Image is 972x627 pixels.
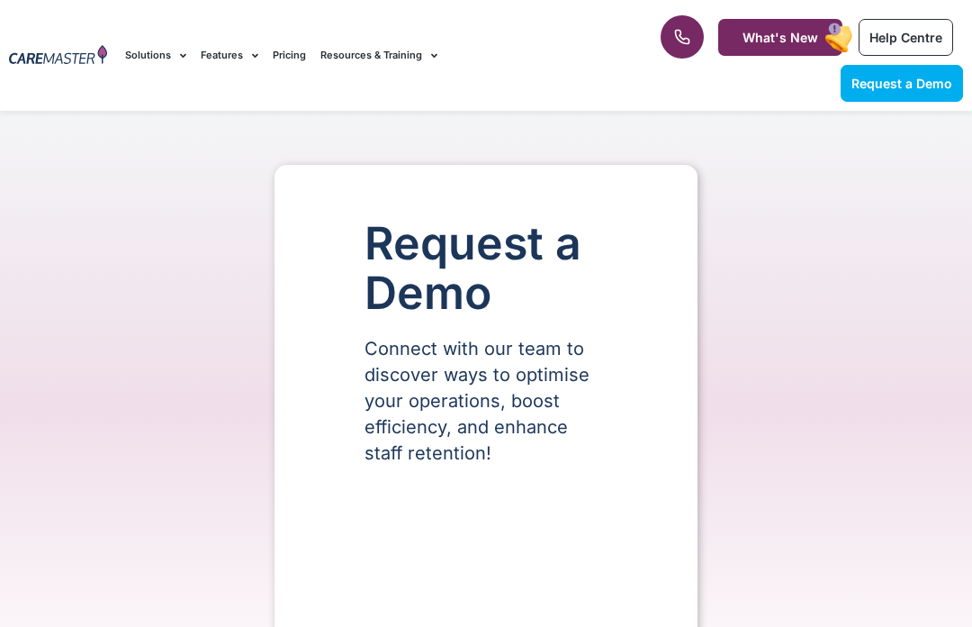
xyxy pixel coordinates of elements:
[273,25,306,86] a: Pricing
[9,45,107,67] img: CareMaster Logo
[851,76,952,91] span: Request a Demo
[125,25,186,86] a: Solutions
[841,65,963,102] a: Request a Demo
[718,19,842,56] a: What's New
[125,25,619,86] nav: Menu
[320,25,437,86] a: Resources & Training
[201,25,258,86] a: Features
[869,30,942,45] span: Help Centre
[859,19,953,56] a: Help Centre
[364,336,607,467] p: Connect with our team to discover ways to optimise your operations, boost efficiency, and enhance...
[364,219,607,318] h1: Request a Demo
[742,30,818,45] span: What's New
